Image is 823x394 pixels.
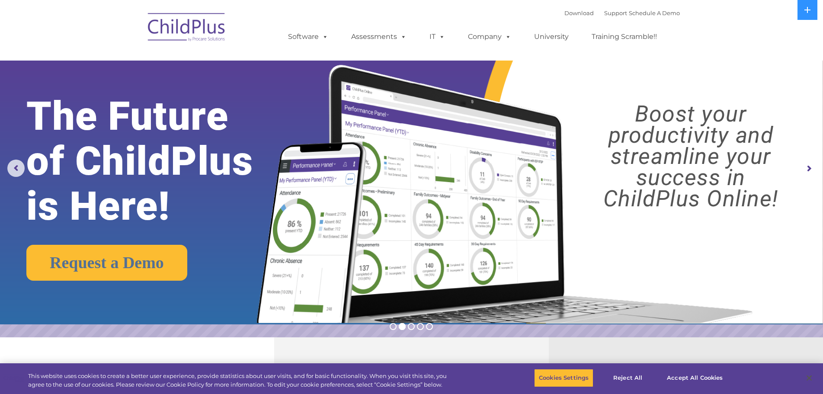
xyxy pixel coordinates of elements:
[525,28,577,45] a: University
[569,103,813,209] rs-layer: Boost your productivity and streamline your success in ChildPlus Online!
[800,368,819,388] button: Close
[144,7,230,50] img: ChildPlus by Procare Solutions
[601,369,655,387] button: Reject All
[662,369,727,387] button: Accept All Cookies
[28,372,453,389] div: This website uses cookies to create a better user experience, provide statistics about user visit...
[26,245,187,281] a: Request a Demo
[534,369,593,387] button: Cookies Settings
[583,28,666,45] a: Training Scramble!!
[120,57,147,64] span: Last name
[279,28,337,45] a: Software
[459,28,520,45] a: Company
[421,28,454,45] a: IT
[564,10,594,16] a: Download
[26,94,289,229] rs-layer: The Future of ChildPlus is Here!
[120,93,157,99] span: Phone number
[604,10,627,16] a: Support
[629,10,680,16] a: Schedule A Demo
[564,10,680,16] font: |
[343,28,415,45] a: Assessments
